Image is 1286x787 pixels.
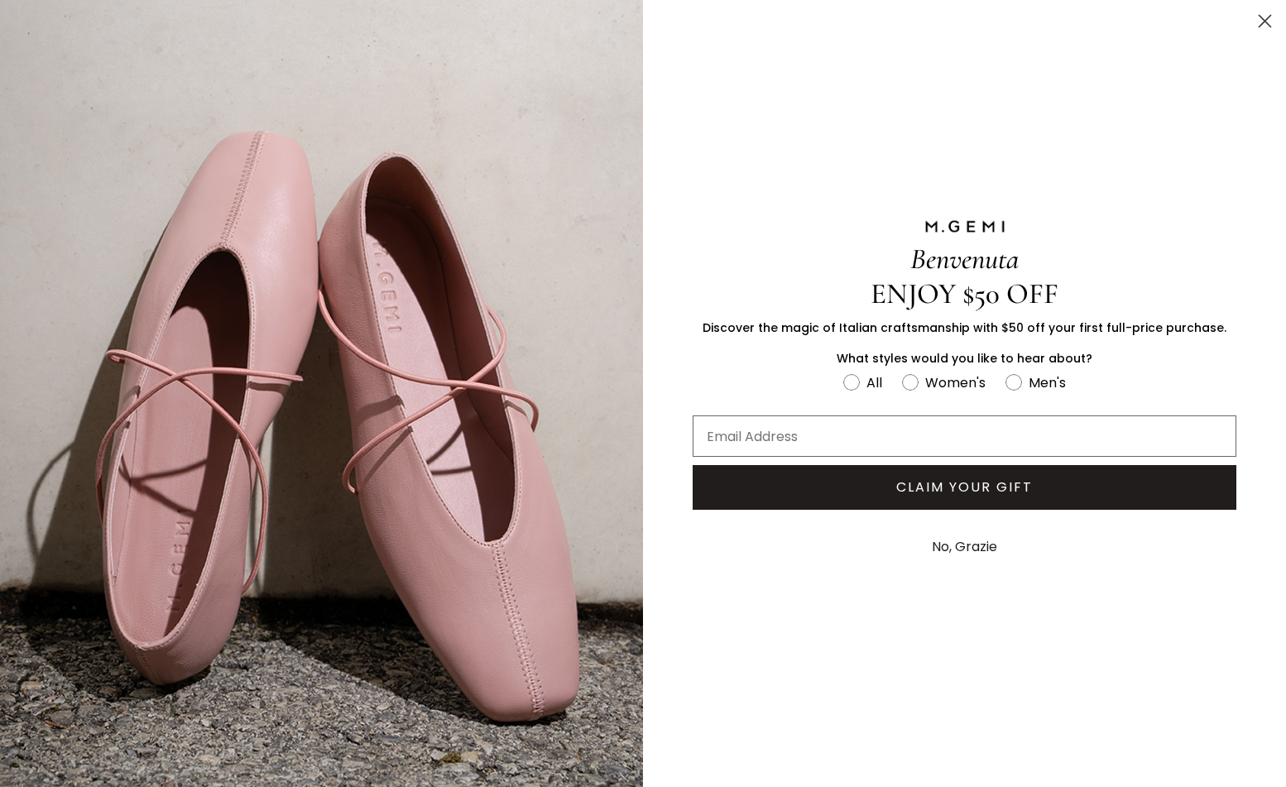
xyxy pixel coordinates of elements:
[703,319,1226,336] span: Discover the magic of Italian craftsmanship with $50 off your first full-price purchase.
[925,372,986,393] div: Women's
[910,242,1019,276] span: Benvenuta
[837,350,1092,367] span: What styles would you like to hear about?
[693,415,1236,457] input: Email Address
[924,526,1005,568] button: No, Grazie
[924,219,1006,234] img: M.GEMI
[871,276,1058,311] span: ENJOY $50 OFF
[1250,7,1279,36] button: Close dialog
[693,465,1236,510] button: CLAIM YOUR GIFT
[866,372,882,393] div: All
[1029,372,1066,393] div: Men's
